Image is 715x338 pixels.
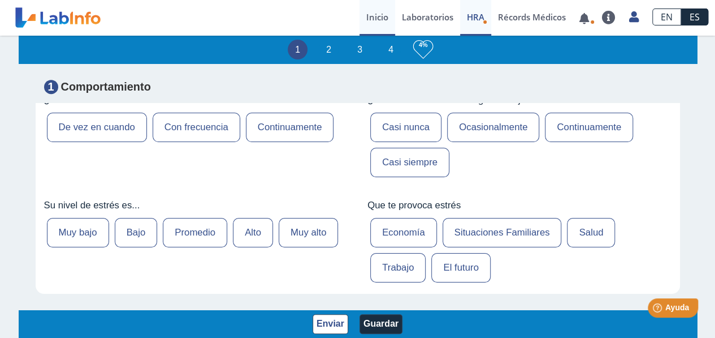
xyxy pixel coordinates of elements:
[44,200,348,211] label: Su nivel de estrés es...
[153,113,240,142] label: Con frecuencia
[370,218,437,247] label: Economía
[370,113,441,142] label: Casi nunca
[246,113,334,142] label: Continuamente
[431,253,491,283] label: El futuro
[370,253,426,283] label: Trabajo
[44,80,58,95] span: 1
[47,218,109,247] label: Muy bajo
[313,314,348,334] button: Enviar
[614,294,703,326] iframe: Help widget launcher
[288,40,307,59] li: 1
[381,40,401,59] li: 4
[61,81,151,93] strong: Comportamiento
[652,8,681,25] a: EN
[47,113,147,142] label: De vez en cuando
[413,38,433,52] h3: 4%
[359,314,402,334] button: Guardar
[115,218,158,247] label: Bajo
[681,8,708,25] a: ES
[370,148,449,177] label: Casi siempre
[367,200,671,211] label: Que te provoca estrés
[447,113,539,142] label: Ocasionalmente
[467,11,484,23] span: HRA
[233,218,273,247] label: Alto
[163,218,227,247] label: Promedio
[319,40,339,59] li: 2
[279,218,338,247] label: Muy alto
[443,218,562,247] label: Situaciones Familiares
[545,113,633,142] label: Continuamente
[567,218,615,247] label: Salud
[350,40,370,59] li: 3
